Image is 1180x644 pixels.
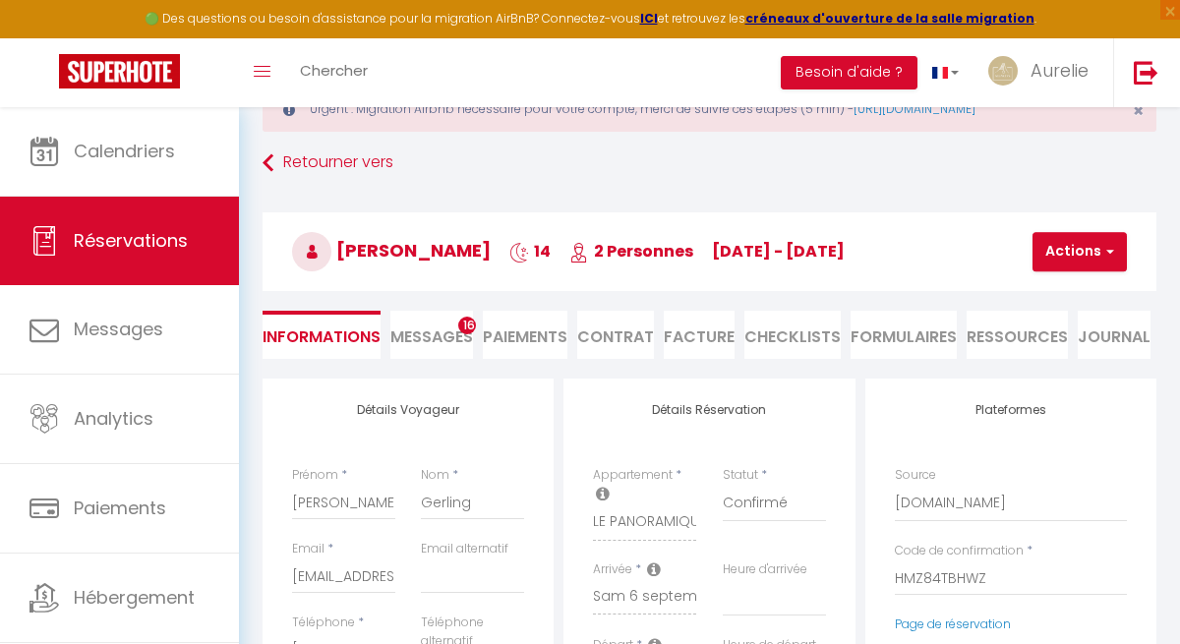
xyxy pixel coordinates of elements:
a: [URL][DOMAIN_NAME] [854,100,975,117]
label: Téléphone [292,614,355,632]
button: Ouvrir le widget de chat LiveChat [16,8,75,67]
span: Aurelie [1031,58,1089,83]
label: Heure d'arrivée [723,560,807,579]
label: Arrivée [593,560,632,579]
span: × [1133,98,1144,123]
li: FORMULAIRES [851,311,957,359]
h4: Plateformes [895,403,1127,417]
h4: Détails Voyageur [292,403,524,417]
span: Messages [390,325,473,348]
label: Code de confirmation [895,542,1024,560]
a: Retourner vers [263,146,1156,181]
label: Prénom [292,466,338,485]
a: ICI [640,10,658,27]
label: Statut [723,466,758,485]
a: Chercher [285,38,383,107]
li: Ressources [967,311,1068,359]
button: Close [1133,102,1144,120]
label: Email [292,540,324,558]
a: créneaux d'ouverture de la salle migration [745,10,1034,27]
a: Page de réservation [895,615,1011,632]
span: Analytics [74,406,153,431]
span: Réservations [74,228,188,253]
img: ... [988,56,1018,86]
h4: Détails Réservation [593,403,825,417]
li: Facture [664,311,735,359]
li: Contrat [577,311,654,359]
span: 14 [509,240,551,263]
span: [PERSON_NAME] [292,238,491,263]
label: Nom [421,466,449,485]
button: Besoin d'aide ? [781,56,917,89]
span: Calendriers [74,139,175,163]
label: Email alternatif [421,540,508,558]
img: logout [1134,60,1158,85]
button: Actions [1032,232,1127,271]
span: [DATE] - [DATE] [712,240,845,263]
label: Source [895,466,936,485]
span: Messages [74,317,163,341]
li: Paiements [483,311,567,359]
a: ... Aurelie [973,38,1113,107]
label: Appartement [593,466,673,485]
span: Paiements [74,496,166,520]
span: 16 [458,317,476,334]
li: CHECKLISTS [744,311,841,359]
img: Super Booking [59,54,180,88]
li: Journal [1078,311,1150,359]
li: Informations [263,311,381,359]
div: Urgent : Migration Airbnb nécessaire pour votre compte, merci de suivre ces étapes (5 min) - [263,87,1156,132]
span: Hébergement [74,585,195,610]
span: 2 Personnes [569,240,693,263]
span: Chercher [300,60,368,81]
